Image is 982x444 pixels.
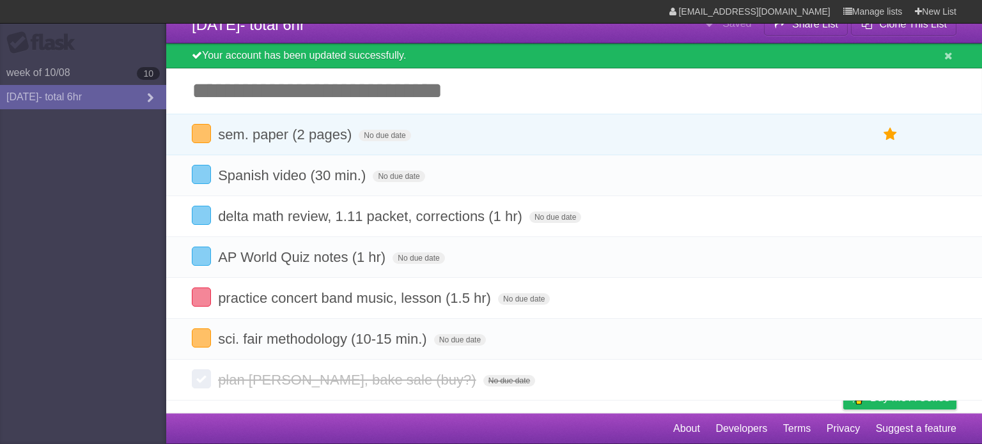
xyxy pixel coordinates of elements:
span: delta math review, 1.11 packet, corrections (1 hr) [218,208,526,224]
span: No due date [483,375,535,387]
span: No due date [393,252,444,264]
span: Spanish video (30 min.) [218,167,369,183]
span: AP World Quiz notes (1 hr) [218,249,389,265]
span: No due date [434,334,486,346]
div: Your account has been updated successfully. [166,43,982,68]
label: Done [192,165,211,184]
label: Done [192,328,211,348]
label: Done [192,206,211,225]
label: Done [192,124,211,143]
a: Suggest a feature [876,417,956,441]
label: Done [192,247,211,266]
span: Buy me a coffee [870,387,950,409]
span: practice concert band music, lesson (1.5 hr) [218,290,494,306]
a: Developers [715,417,767,441]
span: No due date [529,211,581,223]
b: 10 [137,67,160,80]
button: Share List [764,13,848,36]
a: Privacy [827,417,860,441]
b: Clone This List [879,19,947,29]
span: sci. fair methodology (10-15 min.) [218,331,430,347]
span: [DATE]- total 6hr [192,16,305,33]
a: Terms [783,417,811,441]
label: Star task [878,124,903,145]
span: sem. paper (2 pages) [218,126,355,142]
div: Flask [6,31,83,54]
button: Clone This List [851,13,956,36]
label: Done [192,287,211,307]
a: About [673,417,700,441]
b: Share List [792,19,838,29]
span: No due date [359,130,410,141]
label: Done [192,369,211,388]
span: No due date [373,171,425,182]
span: plan [PERSON_NAME], bake sale (buy?) [218,372,479,388]
span: No due date [498,293,550,305]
